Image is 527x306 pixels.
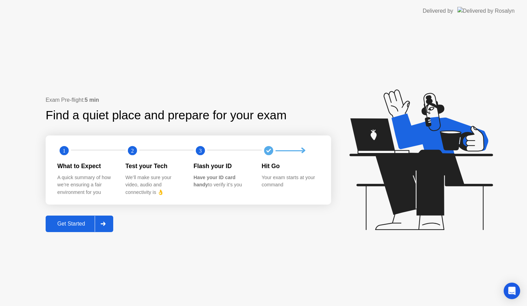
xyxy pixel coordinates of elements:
div: Flash your ID [194,162,251,171]
img: Delivered by Rosalyn [457,7,515,15]
div: to verify it’s you [194,174,251,189]
text: 3 [199,147,202,154]
text: 2 [131,147,133,154]
div: A quick summary of how we’re ensuring a fair environment for you [57,174,115,196]
div: Hit Go [262,162,319,171]
div: Get Started [48,221,95,227]
div: Open Intercom Messenger [504,283,520,299]
b: Have your ID card handy [194,175,235,188]
div: Exam Pre-flight: [46,96,331,104]
button: Get Started [46,216,113,232]
div: Your exam starts at your command [262,174,319,189]
div: Delivered by [423,7,453,15]
div: We’ll make sure your video, audio and connectivity is 👌 [126,174,183,196]
div: Find a quiet place and prepare for your exam [46,106,288,124]
b: 5 min [85,97,99,103]
div: What to Expect [57,162,115,171]
div: Test your Tech [126,162,183,171]
text: 1 [63,147,66,154]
